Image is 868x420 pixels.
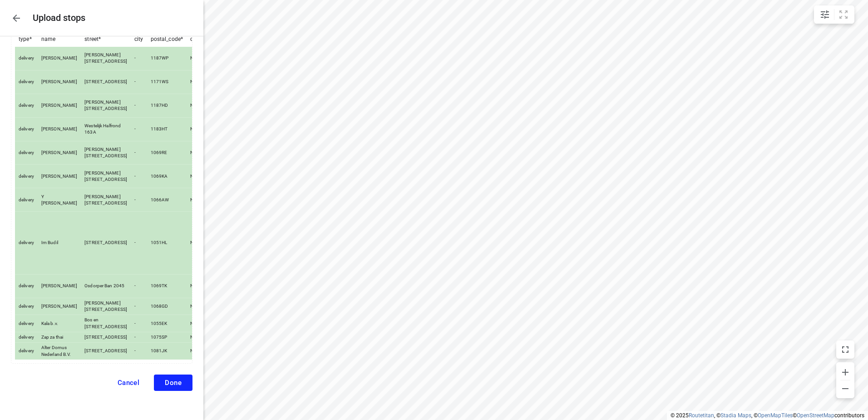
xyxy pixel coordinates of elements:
td: [PERSON_NAME] [38,165,81,188]
td: - [131,117,147,141]
td: NL [187,343,230,360]
td: [STREET_ADDRESS] [81,212,131,275]
li: © 2025 , © , © © contributors [671,412,864,419]
td: 1187WP [147,47,187,70]
td: Alter Domus Nederland B.V. [38,343,81,360]
td: 1075SP [147,332,187,343]
td: Bos en [STREET_ADDRESS] [81,315,131,332]
td: 1055EK [147,315,187,332]
td: [STREET_ADDRESS] [81,332,131,343]
td: delivery [15,212,38,275]
th: city [131,32,147,47]
td: 1066AW [147,188,187,212]
td: - [131,343,147,360]
td: delivery [15,141,38,165]
td: 1081JK [147,343,187,360]
td: NL [187,141,230,165]
button: Map settings [816,5,834,24]
td: NL [187,298,230,315]
td: NL [187,94,230,117]
td: delivery [15,94,38,117]
td: NL [187,165,230,188]
td: 1069RE [147,141,187,165]
td: [STREET_ADDRESS] [81,70,131,94]
td: NL [187,117,230,141]
td: [PERSON_NAME] [38,117,81,141]
td: NL [187,332,230,343]
th: postal_code * [147,32,187,47]
td: NL [187,274,230,298]
td: 1187HD [147,94,187,117]
td: NL [187,47,230,70]
span: Cancel [118,379,140,387]
td: delivery [15,332,38,343]
th: street * [81,32,131,47]
td: [PERSON_NAME][STREET_ADDRESS] [81,47,131,70]
td: [PERSON_NAME][STREET_ADDRESS] [81,298,131,315]
td: delivery [15,188,38,212]
td: [PERSON_NAME][STREET_ADDRESS] [81,141,131,165]
td: delivery [15,315,38,332]
td: [PERSON_NAME] [38,47,81,70]
td: NL [187,315,230,332]
h5: Upload stops [33,13,85,23]
td: [PERSON_NAME] [38,298,81,315]
a: OpenStreetMap [797,412,834,419]
td: [PERSON_NAME][STREET_ADDRESS] [81,165,131,188]
button: Cancel [107,375,151,391]
td: Zap za thai [38,332,81,343]
td: delivery [15,343,38,360]
a: OpenMapTiles [758,412,793,419]
button: Done [154,375,192,391]
td: - [131,212,147,275]
td: [STREET_ADDRESS] [81,343,131,360]
td: - [131,165,147,188]
td: Kala b.v. [38,315,81,332]
td: [PERSON_NAME] [38,70,81,94]
td: [PERSON_NAME] [38,274,81,298]
td: [PERSON_NAME][STREET_ADDRESS] [81,188,131,212]
th: country_code * [187,32,230,47]
th: name [38,32,81,47]
td: Y [PERSON_NAME] [38,188,81,212]
td: 1069KA [147,165,187,188]
td: - [131,274,147,298]
td: NL [187,70,230,94]
td: - [131,298,147,315]
td: - [131,188,147,212]
th: type * [15,32,38,47]
td: - [131,94,147,117]
div: small contained button group [814,5,854,24]
td: 1183HT [147,117,187,141]
td: delivery [15,117,38,141]
td: NL [187,212,230,275]
td: [PERSON_NAME][STREET_ADDRESS] [81,94,131,117]
td: 1069TK [147,274,187,298]
a: Routetitan [689,412,714,419]
td: delivery [15,70,38,94]
td: 1051HL [147,212,187,275]
td: - [131,47,147,70]
td: - [131,70,147,94]
td: 1171WS [147,70,187,94]
td: Im Budil [38,212,81,275]
td: Westelijk Halfrond 163A [81,117,131,141]
td: [PERSON_NAME] [38,141,81,165]
td: NL [187,188,230,212]
td: Osdorper Ban 2045 [81,274,131,298]
td: [PERSON_NAME] [38,94,81,117]
td: 1068GD [147,298,187,315]
td: - [131,332,147,343]
td: delivery [15,165,38,188]
a: Stadia Maps [720,412,751,419]
td: - [131,141,147,165]
td: delivery [15,47,38,70]
td: delivery [15,298,38,315]
td: delivery [15,274,38,298]
span: Done [165,379,182,387]
td: - [131,315,147,332]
